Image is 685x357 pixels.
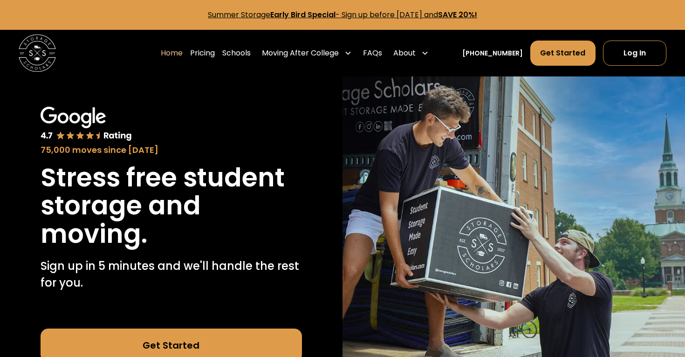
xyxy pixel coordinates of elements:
a: FAQs [363,40,382,66]
div: 75,000 moves since [DATE] [41,144,302,156]
div: Moving After College [262,48,339,59]
strong: SAVE 20%! [438,9,477,20]
a: Summer StorageEarly Bird Special- Sign up before [DATE] andSAVE 20%! [208,9,477,20]
div: About [393,48,416,59]
img: Google 4.7 star rating [41,107,132,142]
p: Sign up in 5 minutes and we'll handle the rest for you. [41,258,302,291]
a: Home [161,40,183,66]
h1: Stress free student storage and moving. [41,164,302,248]
a: Get Started [530,41,595,66]
a: Log In [603,41,666,66]
img: Storage Scholars main logo [19,34,56,72]
a: Schools [222,40,251,66]
a: [PHONE_NUMBER] [462,48,523,58]
strong: Early Bird Special [270,9,336,20]
a: Pricing [190,40,215,66]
